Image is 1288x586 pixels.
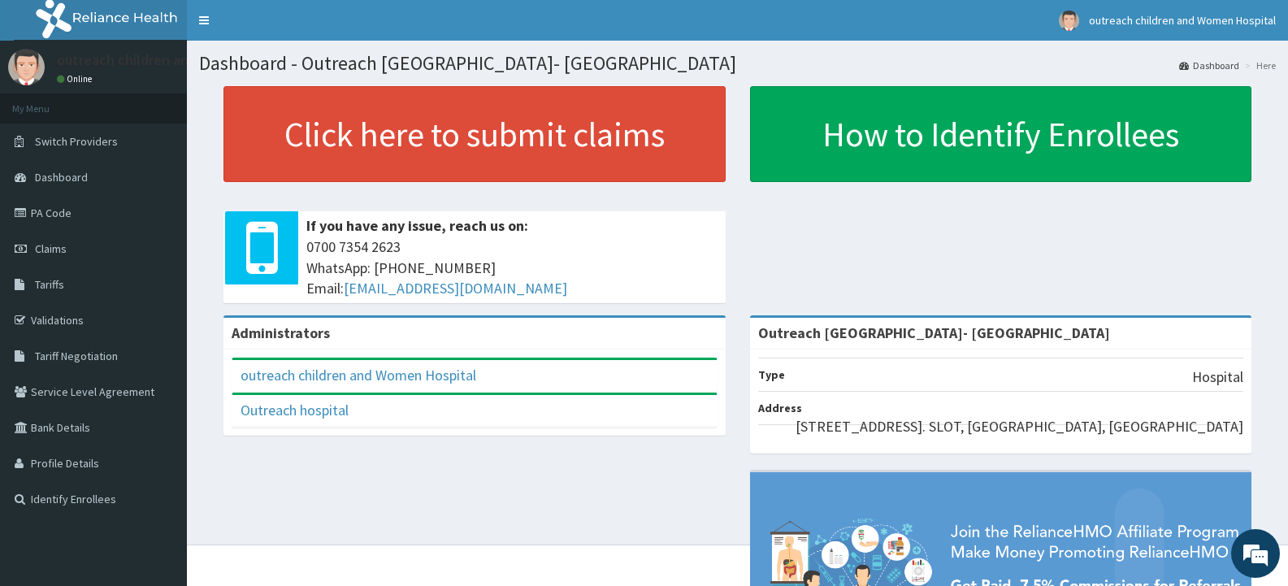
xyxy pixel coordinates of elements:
img: User Image [1059,11,1079,31]
b: Administrators [232,323,330,342]
a: How to Identify Enrollees [750,86,1252,182]
a: outreach children and Women Hospital [241,366,476,384]
p: Hospital [1192,367,1243,388]
a: [EMAIL_ADDRESS][DOMAIN_NAME] [344,279,567,297]
h1: Dashboard - Outreach [GEOGRAPHIC_DATA]- [GEOGRAPHIC_DATA] [199,53,1276,74]
span: Tariff Negotiation [35,349,118,363]
a: Outreach hospital [241,401,349,419]
li: Here [1241,59,1276,72]
strong: Outreach [GEOGRAPHIC_DATA]- [GEOGRAPHIC_DATA] [758,323,1110,342]
p: outreach children and Women Hospital [57,53,304,67]
b: Address [758,401,802,415]
p: [STREET_ADDRESS]. SLOT, [GEOGRAPHIC_DATA], [GEOGRAPHIC_DATA] [796,416,1243,437]
b: If you have any issue, reach us on: [306,216,528,235]
a: Online [57,73,96,85]
span: Claims [35,241,67,256]
img: User Image [8,49,45,85]
a: Click here to submit claims [223,86,726,182]
span: Switch Providers [35,134,118,149]
span: 0700 7354 2623 WhatsApp: [PHONE_NUMBER] Email: [306,237,718,299]
span: Tariffs [35,277,64,292]
span: outreach children and Women Hospital [1089,13,1276,28]
a: Dashboard [1179,59,1239,72]
b: Type [758,367,785,382]
span: Dashboard [35,170,88,184]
